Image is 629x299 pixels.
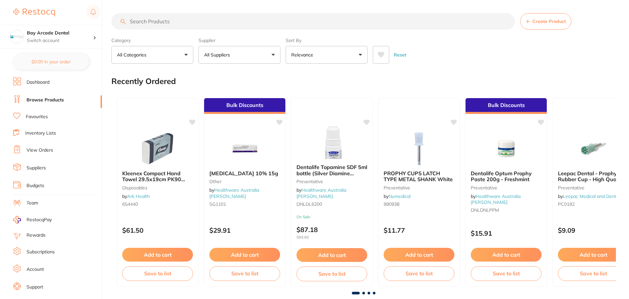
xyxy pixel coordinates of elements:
b: PROPHY CUPS LATCH TYPE METAL SHANK White [384,170,454,182]
button: Save to list [558,266,629,281]
small: preventative [384,185,454,190]
img: Dentalife Optum Prophy Paste 200g - Freshmint [485,132,527,165]
a: Support [27,284,43,290]
p: All Categories [117,52,149,58]
p: $29.91 [209,226,280,234]
button: Add to cart [384,248,454,262]
a: Healthware Australia [PERSON_NAME] [471,193,521,205]
span: by [558,193,620,199]
small: Preventative [296,179,367,184]
small: preventative [558,185,629,190]
b: Leepac Dental - Prophy Rubber Cup - High Quality Dental Product - Snap on type [558,170,629,182]
small: 654440 [122,202,193,207]
p: $9.09 [558,226,629,234]
small: DNLDNLPPM [471,207,542,213]
a: Account [27,266,44,273]
label: Category [111,37,193,43]
p: $87.18 [296,226,367,240]
button: All Suppliers [199,46,280,64]
img: Leepac Dental - Prophy Rubber Cup - High Quality Dental Product - Snap on type [572,132,615,165]
b: Dentalife Optum Prophy Paste 200g - Freshmint [471,170,542,182]
small: disposables [122,185,193,190]
button: Save to list [471,266,542,281]
a: Browse Products [27,97,64,103]
a: Numedical [389,193,410,199]
label: Supplier [199,37,280,43]
button: Save to list [122,266,193,281]
label: Sort By [286,37,368,43]
button: All Categories [111,46,193,64]
small: DNLDL6200 [296,202,367,207]
b: Dentalife Topamine SDF 5ml bottle (Silver Diamine Fluoride Complex, Silver ion 25% w/v) [296,164,367,176]
img: Kleenex Compact Hand Towel 29.5x19cm PK90 4440 [136,132,179,165]
button: Add to cart [558,248,629,262]
div: Bulk Discounts [466,98,547,114]
button: $0.00 in your order [13,54,89,70]
button: Add to cart [471,248,542,262]
a: Leepac Medical and Dental [563,193,620,199]
img: Dentalife Topamine SDF 5ml bottle (Silver Diamine Fluoride Complex, Silver ion 25% w/v) [311,126,353,159]
span: RestocqPay [27,217,52,223]
span: Create Product [532,19,566,24]
a: Budgets [27,182,44,189]
p: Relevance [291,52,316,58]
button: Reset [392,46,408,64]
a: Healthware Australia [PERSON_NAME] [209,187,259,199]
button: Save to list [209,266,280,281]
a: Rewards [27,232,46,239]
p: $11.77 [384,226,454,234]
h2: Recently Ordered [111,77,176,86]
img: Xylocaine 10% 15g [223,132,266,165]
a: Suppliers [27,165,46,171]
small: other [209,179,280,184]
img: RestocqPay [13,216,21,224]
img: Bay Arcade Dental [10,30,23,43]
p: $61.50 [122,226,193,234]
a: Healthware Australia [PERSON_NAME] [296,187,346,199]
a: Inventory Lists [25,130,56,137]
button: Save to list [384,266,454,281]
button: Add to cart [209,248,280,262]
a: RestocqPay [13,216,52,224]
b: Kleenex Compact Hand Towel 29.5x19cm PK90 4440 [122,170,193,182]
span: $81.82 [296,235,367,240]
span: by [122,193,150,199]
p: Switch account [27,37,93,44]
button: Relevance [286,46,368,64]
span: by [471,193,521,205]
a: Restocq Logo [13,5,55,20]
button: Add to cart [122,248,193,262]
button: Add to cart [296,248,367,262]
p: $15.91 [471,229,542,237]
small: On Sale [296,215,367,219]
small: Preventative [471,185,542,190]
span: by [296,187,346,199]
img: Restocq Logo [13,9,55,16]
img: PROPHY CUPS LATCH TYPE METAL SHANK White [398,132,440,165]
p: All Suppliers [204,52,233,58]
span: by [209,187,259,199]
div: Bulk Discounts [204,98,285,114]
small: 990938 [384,202,454,207]
button: Create Product [520,13,571,30]
a: View Orders [27,147,53,154]
span: by [384,193,410,199]
a: Team [27,200,38,206]
small: PC0192 [558,202,629,207]
input: Search Products [111,13,515,30]
a: Dashboard [27,79,49,86]
h4: Bay Arcade Dental [27,30,93,36]
a: Ark Health [127,193,150,199]
small: SG1101 [209,202,280,207]
a: Favourites [26,114,48,120]
b: Xylocaine 10% 15g [209,170,280,176]
button: Save to list [296,267,367,281]
a: Subscriptions [27,249,55,255]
